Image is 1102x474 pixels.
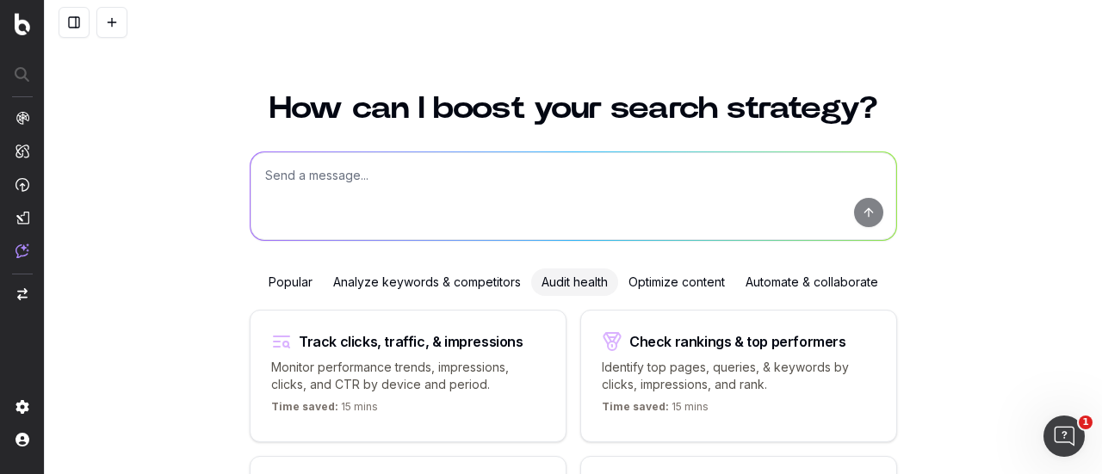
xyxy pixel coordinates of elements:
div: Check rankings & top performers [629,335,846,348]
img: Setting [15,400,29,414]
div: Audit health [531,268,618,296]
img: Analytics [15,111,29,125]
iframe: Intercom live chat [1043,416,1085,457]
img: Activation [15,177,29,192]
h1: How can I boost your search strategy? [250,93,897,124]
div: Track clicks, traffic, & impressions [299,335,523,348]
img: My account [15,433,29,446]
div: Optimize content [618,268,735,296]
span: Time saved: [602,400,669,413]
div: Analyze keywords & competitors [323,268,531,296]
img: Botify logo [15,13,30,35]
p: Monitor performance trends, impressions, clicks, and CTR by device and period. [271,359,545,393]
span: Time saved: [271,400,338,413]
div: Popular [258,268,323,296]
p: 15 mins [271,400,378,421]
img: Assist [15,243,29,258]
img: Switch project [17,288,28,300]
div: Automate & collaborate [735,268,888,296]
p: 15 mins [602,400,709,421]
img: Intelligence [15,144,29,158]
span: 1 [1079,416,1093,429]
p: Identify top pages, queries, & keywords by clicks, impressions, and rank. [602,359,876,393]
img: Studio [15,211,29,225]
